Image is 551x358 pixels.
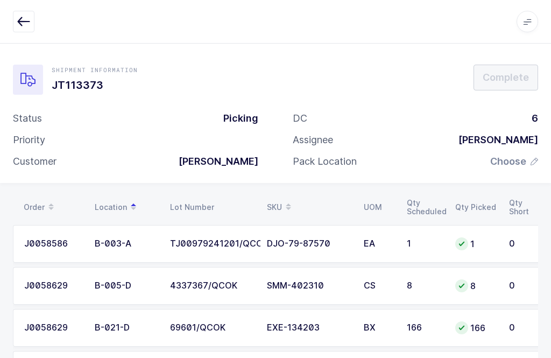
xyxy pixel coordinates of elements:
div: Order [24,198,82,216]
div: 4337367/QCOK [170,281,254,291]
div: Customer [13,155,56,168]
div: Lot Number [170,203,254,212]
span: Complete [483,71,529,84]
div: 166 [407,323,442,333]
div: [PERSON_NAME] [450,134,538,146]
h1: JT113373 [52,76,138,94]
button: Complete [474,65,538,90]
div: 1 [407,239,442,249]
div: Qty Scheduled [407,199,442,216]
div: [PERSON_NAME] [170,155,258,168]
div: Assignee [293,134,333,146]
div: Shipment Information [52,66,138,74]
div: Picking [215,112,258,125]
div: B-021-D [95,323,157,333]
div: TJ00979241201/QCOK [170,239,254,249]
div: 0 [509,323,534,333]
div: B-005-D [95,281,157,291]
div: DC [293,112,307,125]
div: 166 [455,321,496,334]
div: 1 [455,237,496,250]
div: 0 [509,281,534,291]
div: EA [364,239,394,249]
div: Priority [13,134,45,146]
div: SKU [267,198,351,216]
div: CS [364,281,394,291]
div: DJO-79-87570 [267,239,351,249]
div: 8 [455,279,496,292]
div: 8 [407,281,442,291]
div: Pack Location [293,155,357,168]
div: Qty Picked [455,203,496,212]
div: BX [364,323,394,333]
div: EXE-134203 [267,323,351,333]
div: Qty Short [509,199,535,216]
span: 6 [532,113,538,124]
div: 0 [509,239,534,249]
div: J0058629 [24,323,82,333]
div: Location [95,198,157,216]
div: Status [13,112,42,125]
div: B-003-A [95,239,157,249]
div: SMM-402310 [267,281,351,291]
div: J0058586 [24,239,82,249]
div: UOM [364,203,394,212]
div: J0058629 [24,281,82,291]
div: 69601/QCOK [170,323,254,333]
span: Choose [490,155,526,168]
button: Choose [490,155,538,168]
